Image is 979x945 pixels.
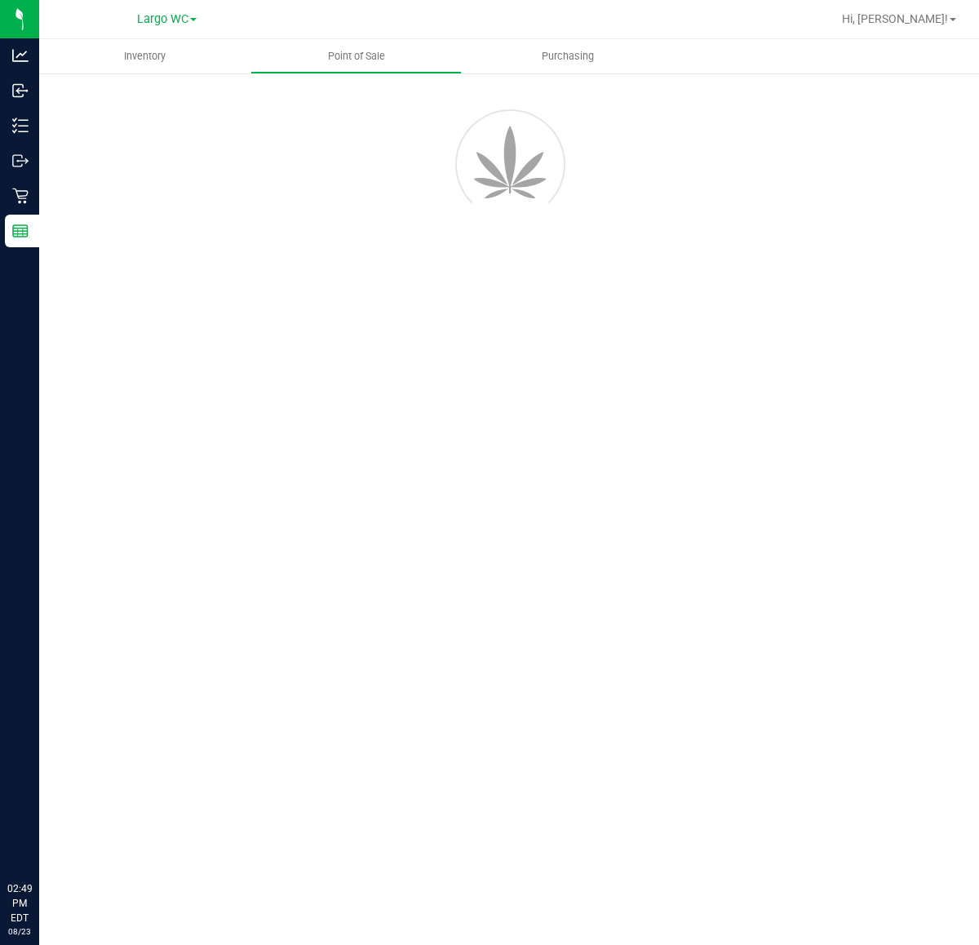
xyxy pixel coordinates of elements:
span: Purchasing [520,49,616,64]
inline-svg: Outbound [12,153,29,169]
span: Point of Sale [306,49,407,64]
inline-svg: Reports [12,223,29,239]
span: Hi, [PERSON_NAME]! [842,12,948,25]
a: Purchasing [462,39,673,73]
inline-svg: Retail [12,188,29,204]
p: 02:49 PM EDT [7,881,32,925]
inline-svg: Inventory [12,118,29,134]
inline-svg: Inbound [12,82,29,99]
span: Largo WC [137,12,188,26]
span: Inventory [102,49,188,64]
a: Inventory [39,39,250,73]
inline-svg: Analytics [12,47,29,64]
a: Point of Sale [250,39,462,73]
p: 08/23 [7,925,32,938]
